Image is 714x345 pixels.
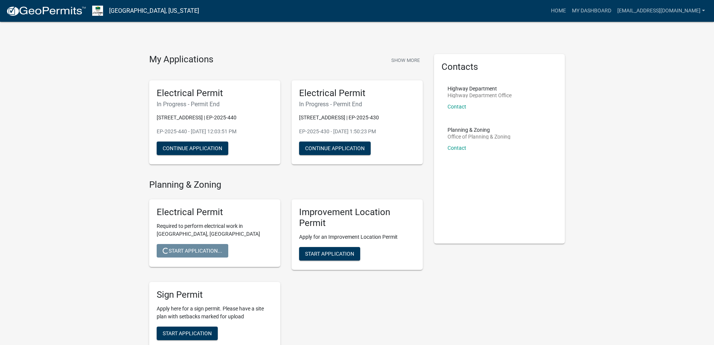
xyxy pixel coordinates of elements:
[299,233,415,241] p: Apply for an Improvement Location Permit
[388,54,423,66] button: Show More
[442,62,558,72] h5: Contacts
[157,327,218,340] button: Start Application
[157,142,228,155] button: Continue Application
[157,101,273,108] h6: In Progress - Permit End
[163,248,222,254] span: Start Application...
[299,114,415,122] p: [STREET_ADDRESS] | EP-2025-430
[299,142,371,155] button: Continue Application
[157,128,273,136] p: EP-2025-440 - [DATE] 12:03:51 PM
[299,101,415,108] h6: In Progress - Permit End
[157,222,273,238] p: Required to perform electrical work in [GEOGRAPHIC_DATA], [GEOGRAPHIC_DATA]
[149,179,423,190] h4: Planning & Zoning
[163,330,212,336] span: Start Application
[448,104,466,110] a: Contact
[92,6,103,16] img: Morgan County, Indiana
[548,4,569,18] a: Home
[157,289,273,300] h5: Sign Permit
[448,134,510,139] p: Office of Planning & Zoning
[569,4,614,18] a: My Dashboard
[299,247,360,261] button: Start Application
[149,54,213,65] h4: My Applications
[614,4,708,18] a: [EMAIL_ADDRESS][DOMAIN_NAME]
[448,93,512,98] p: Highway Department Office
[299,128,415,136] p: EP-2025-430 - [DATE] 1:50:23 PM
[299,207,415,229] h5: Improvement Location Permit
[448,127,510,133] p: Planning & Zoning
[157,207,273,218] h5: Electrical Permit
[109,5,199,17] a: [GEOGRAPHIC_DATA], [US_STATE]
[305,250,354,256] span: Start Application
[157,305,273,321] p: Apply here for a sign permit. Please have a site plan with setbacks marked for upload
[448,145,466,151] a: Contact
[157,114,273,122] p: [STREET_ADDRESS] | EP-2025-440
[157,244,228,258] button: Start Application...
[448,86,512,91] p: Highway Department
[299,88,415,99] h5: Electrical Permit
[157,88,273,99] h5: Electrical Permit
